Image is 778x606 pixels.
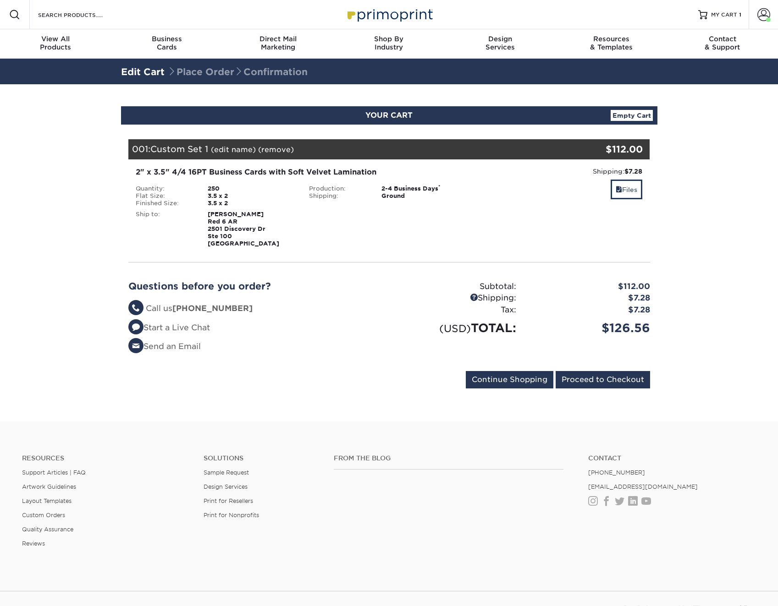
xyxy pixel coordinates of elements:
[111,35,222,43] span: Business
[222,35,333,43] span: Direct Mail
[111,29,222,59] a: BusinessCards
[588,454,756,462] a: Contact
[556,371,650,388] input: Proceed to Checkout
[375,185,476,192] div: 2-4 Business Days
[616,186,622,193] span: files
[129,200,201,207] div: Finished Size:
[37,9,127,20] input: SEARCH PRODUCTS.....
[624,168,642,175] strong: $7.28
[563,142,643,156] div: $112.00
[333,29,444,59] a: Shop ByIndustry
[129,185,201,192] div: Quantity:
[333,35,444,51] div: Industry
[523,319,657,337] div: $126.56
[22,540,45,547] a: Reviews
[389,281,523,293] div: Subtotal:
[667,29,778,59] a: Contact& Support
[523,292,657,304] div: $7.28
[445,35,556,43] span: Design
[129,211,201,247] div: Ship to:
[129,192,201,200] div: Flat Size:
[258,145,294,154] a: (remove)
[588,483,698,490] a: [EMAIL_ADDRESS][DOMAIN_NAME]
[389,292,523,304] div: Shipping:
[389,319,523,337] div: TOTAL:
[204,469,249,476] a: Sample Request
[302,192,375,200] div: Shipping:
[375,192,476,200] div: Ground
[204,512,259,519] a: Print for Nonprofits
[445,29,556,59] a: DesignServices
[204,497,253,504] a: Print for Resellers
[22,454,190,462] h4: Resources
[343,5,435,24] img: Primoprint
[611,110,653,121] a: Empty Cart
[121,66,165,77] a: Edit Cart
[111,35,222,51] div: Cards
[711,11,737,19] span: MY CART
[208,211,279,247] strong: [PERSON_NAME] Red 6 AR 2501 Discovery Dr Ste 100 [GEOGRAPHIC_DATA]
[22,512,65,519] a: Custom Orders
[150,144,208,154] span: Custom Set 1
[523,281,657,293] div: $112.00
[466,371,553,388] input: Continue Shopping
[136,167,469,178] div: ​2" x 3.5" 4/4 16PT Business Cards with Soft Velvet Lamination
[588,469,645,476] a: [PHONE_NUMBER]
[556,35,667,43] span: Resources
[611,180,642,199] a: Files
[302,185,375,192] div: Production:
[128,139,563,159] div: 001:
[667,35,778,51] div: & Support
[201,200,302,207] div: 3.5 x 2
[128,342,201,351] a: Send an Email
[556,35,667,51] div: & Templates
[167,66,308,77] span: Place Order Confirmation
[172,304,253,313] strong: [PHONE_NUMBER]
[483,167,643,176] div: Shipping:
[334,454,563,462] h4: From the Blog
[222,35,333,51] div: Marketing
[667,35,778,43] span: Contact
[128,303,382,315] li: Call us
[739,11,741,18] span: 1
[22,469,86,476] a: Support Articles | FAQ
[204,454,320,462] h4: Solutions
[389,304,523,316] div: Tax:
[365,111,413,120] span: YOUR CART
[201,185,302,192] div: 250
[439,322,471,334] small: (USD)
[204,483,248,490] a: Design Services
[128,323,210,332] a: Start a Live Chat
[201,192,302,200] div: 3.5 x 2
[333,35,444,43] span: Shop By
[211,145,256,154] a: (edit name)
[22,483,76,490] a: Artwork Guidelines
[22,497,72,504] a: Layout Templates
[222,29,333,59] a: Direct MailMarketing
[445,35,556,51] div: Services
[22,526,73,533] a: Quality Assurance
[556,29,667,59] a: Resources& Templates
[523,304,657,316] div: $7.28
[128,281,382,292] h2: Questions before you order?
